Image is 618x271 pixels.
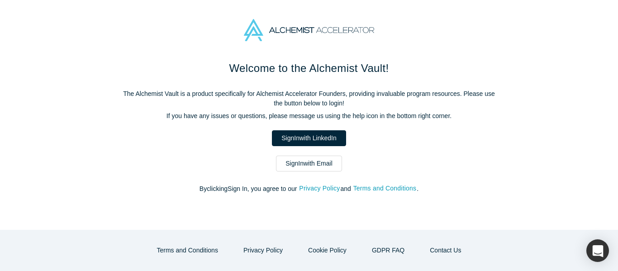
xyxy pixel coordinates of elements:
img: Alchemist Accelerator Logo [244,19,374,41]
h1: Welcome to the Alchemist Vault! [119,60,499,76]
p: The Alchemist Vault is a product specifically for Alchemist Accelerator Founders, providing inval... [119,89,499,108]
a: GDPR FAQ [362,242,414,258]
button: Contact Us [420,242,471,258]
a: SignInwith LinkedIn [272,130,346,146]
button: Privacy Policy [234,242,292,258]
button: Cookie Policy [299,242,356,258]
button: Terms and Conditions [353,183,417,194]
button: Terms and Conditions [147,242,228,258]
a: SignInwith Email [276,156,342,171]
p: By clicking Sign In , you agree to our and . [119,184,499,194]
button: Privacy Policy [299,183,340,194]
p: If you have any issues or questions, please message us using the help icon in the bottom right co... [119,111,499,121]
